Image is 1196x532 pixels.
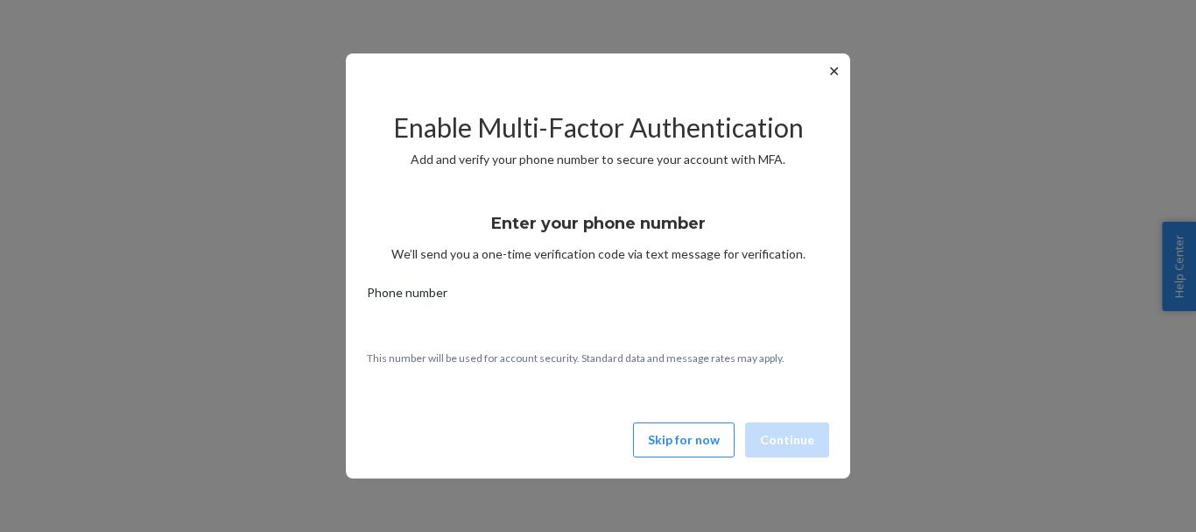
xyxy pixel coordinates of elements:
button: Continue [745,422,829,458]
h2: Enable Multi-Factor Authentication [367,113,829,142]
p: This number will be used for account security. Standard data and message rates may apply. [367,351,829,365]
span: Phone number [367,284,447,309]
p: Add and verify your phone number to secure your account with MFA. [367,151,829,168]
div: We’ll send you a one-time verification code via text message for verification. [367,198,829,263]
button: Skip for now [633,422,735,458]
h3: Enter your phone number [491,212,706,235]
button: ✕ [825,60,843,82]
